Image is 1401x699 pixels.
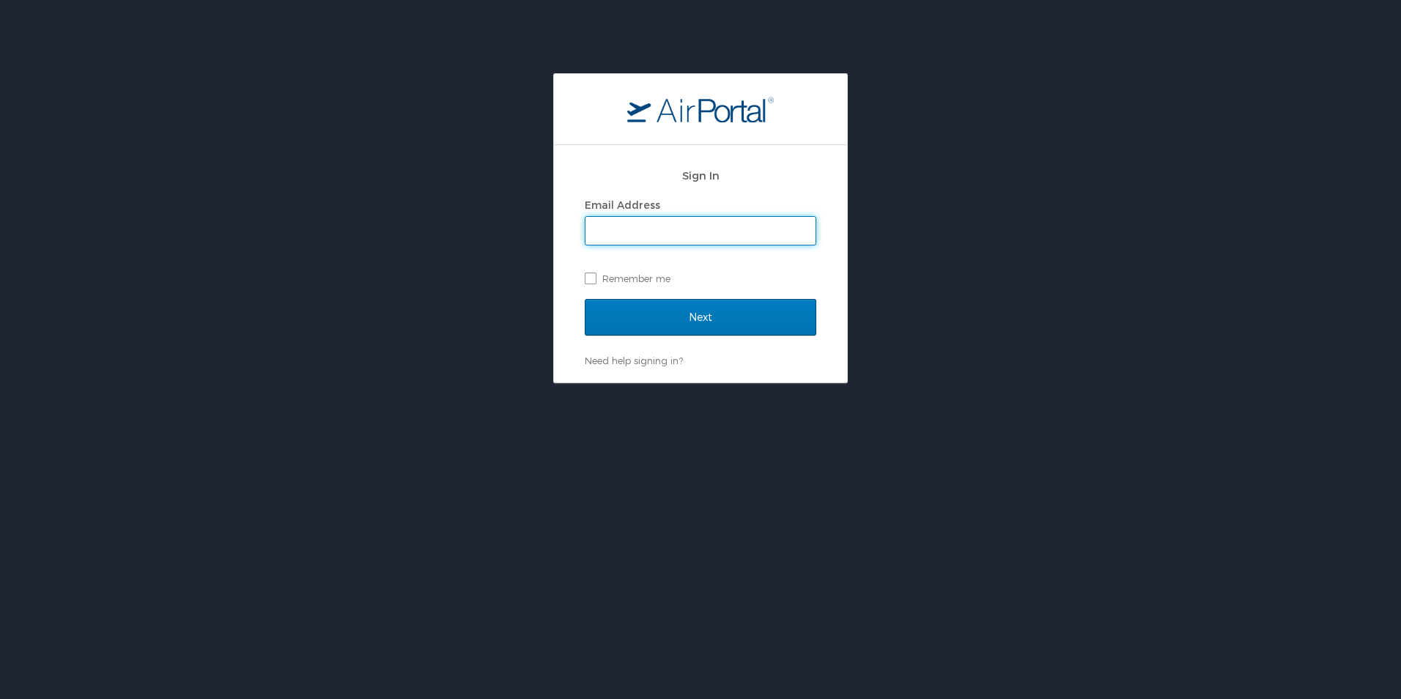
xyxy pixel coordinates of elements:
label: Email Address [585,199,660,211]
img: logo [627,96,774,122]
input: Next [585,299,816,336]
a: Need help signing in? [585,355,683,366]
h2: Sign In [585,167,816,184]
label: Remember me [585,267,816,289]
